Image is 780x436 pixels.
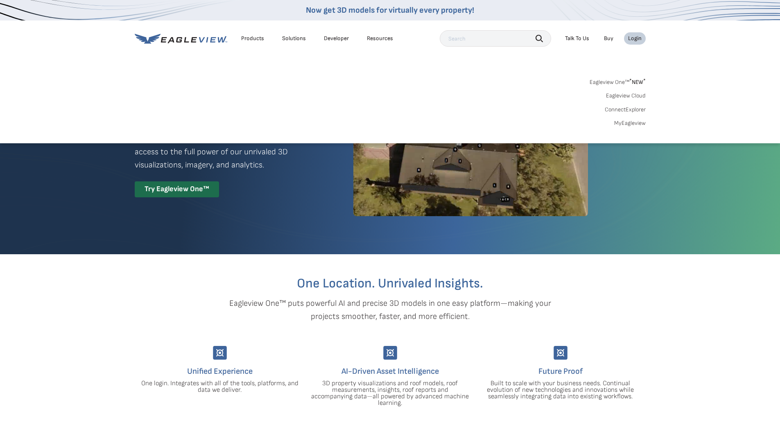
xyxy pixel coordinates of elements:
[629,79,646,86] span: NEW
[306,5,474,15] a: Now get 3D models for virtually every property!
[565,35,589,42] div: Talk To Us
[554,346,567,360] img: Group-9744.svg
[614,120,646,127] a: MyEagleview
[324,35,349,42] a: Developer
[606,92,646,99] a: Eagleview Cloud
[628,35,642,42] div: Login
[482,365,640,378] h4: Future Proof
[213,346,227,360] img: Group-9744.svg
[141,277,640,290] h2: One Location. Unrivaled Insights.
[383,346,397,360] img: Group-9744.svg
[311,380,469,407] p: 3D property visualizations and roof models, roof measurements, insights, roof reports and accompa...
[482,380,640,400] p: Built to scale with your business needs. Continual evolution of new technologies and innovations ...
[282,35,306,42] div: Solutions
[215,297,565,323] p: Eagleview One™ puts powerful AI and precise 3D models in one easy platform—making your projects s...
[141,380,299,393] p: One login. Integrates with all of the tools, platforms, and data we deliver.
[135,181,219,197] div: Try Eagleview One™
[590,76,646,86] a: Eagleview One™*NEW*
[604,35,613,42] a: Buy
[440,30,551,47] input: Search
[241,35,264,42] div: Products
[367,35,393,42] div: Resources
[135,132,324,172] p: A premium digital experience that provides seamless access to the full power of our unrivaled 3D ...
[141,365,299,378] h4: Unified Experience
[605,106,646,113] a: ConnectExplorer
[311,365,469,378] h4: AI-Driven Asset Intelligence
